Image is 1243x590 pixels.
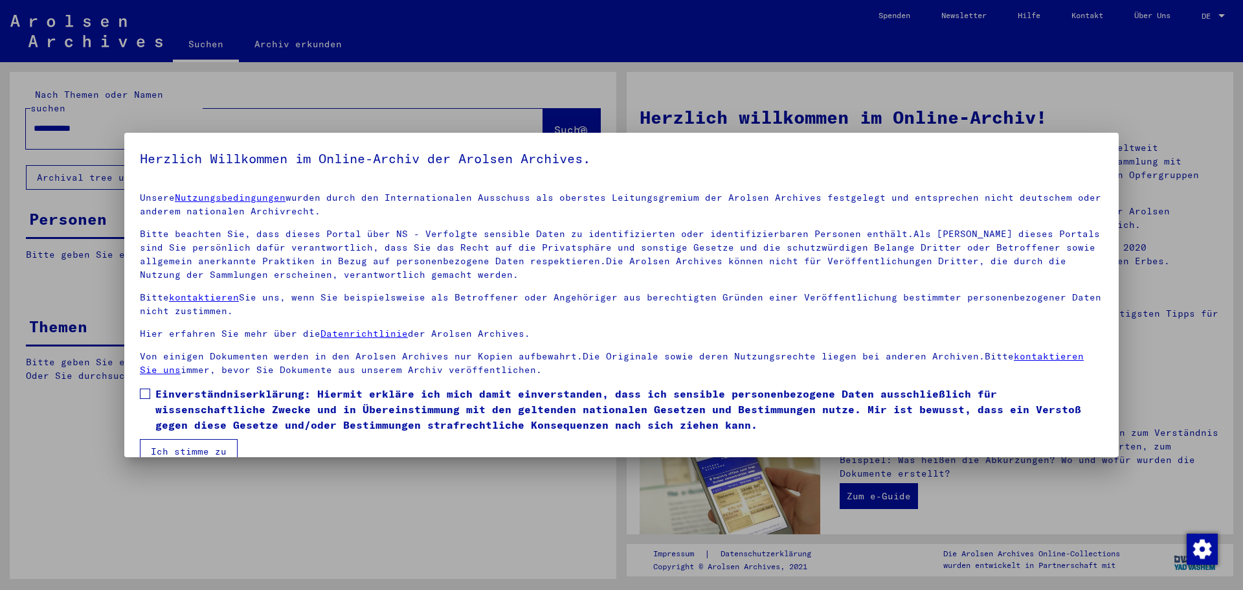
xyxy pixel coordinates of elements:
[1187,534,1218,565] img: Zustimmung ändern
[140,327,1103,341] p: Hier erfahren Sie mehr über die der Arolsen Archives.
[140,227,1103,282] p: Bitte beachten Sie, dass dieses Portal über NS - Verfolgte sensible Daten zu identifizierten oder...
[320,328,408,339] a: Datenrichtlinie
[140,439,238,464] button: Ich stimme zu
[169,291,239,303] a: kontaktieren
[140,148,1103,169] h5: Herzlich Willkommen im Online-Archiv der Arolsen Archives.
[140,350,1103,377] p: Von einigen Dokumenten werden in den Arolsen Archives nur Kopien aufbewahrt.Die Originale sowie d...
[140,350,1084,376] a: kontaktieren Sie uns
[140,191,1103,218] p: Unsere wurden durch den Internationalen Ausschuss als oberstes Leitungsgremium der Arolsen Archiv...
[155,386,1103,433] span: Einverständniserklärung: Hiermit erkläre ich mich damit einverstanden, dass ich sensible personen...
[175,192,286,203] a: Nutzungsbedingungen
[140,291,1103,318] p: Bitte Sie uns, wenn Sie beispielsweise als Betroffener oder Angehöriger aus berechtigten Gründen ...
